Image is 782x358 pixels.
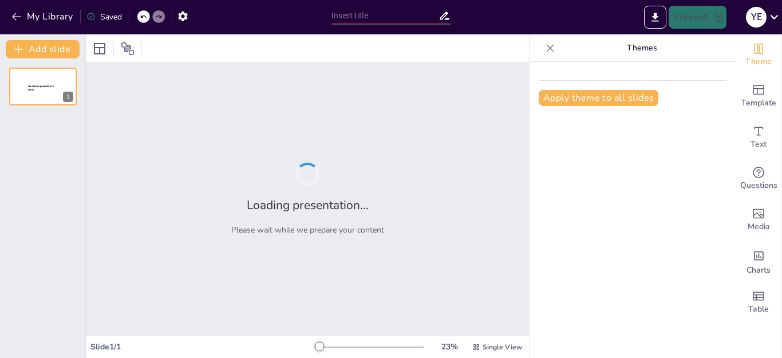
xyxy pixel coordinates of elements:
[748,303,769,316] span: Table
[63,92,73,102] div: 1
[748,221,770,233] span: Media
[90,40,109,58] div: Layout
[736,241,781,282] div: Add charts and graphs
[90,341,314,352] div: Slide 1 / 1
[121,42,135,56] span: Position
[746,7,767,27] div: y e
[747,264,771,277] span: Charts
[736,199,781,241] div: Add images, graphics, shapes or video
[539,90,658,106] button: Apply theme to all slides
[247,197,369,213] h2: Loading presentation...
[745,56,772,68] span: Theme
[436,341,463,352] div: 23 %
[736,282,781,323] div: Add a table
[751,138,767,151] span: Text
[231,225,384,235] p: Please wait while we prepare your content
[736,117,781,158] div: Add text boxes
[559,34,724,62] p: Themes
[740,179,777,192] span: Questions
[86,11,122,22] div: Saved
[644,6,666,29] button: Export to PowerPoint
[483,343,522,352] span: Single View
[331,7,439,24] input: Insert title
[6,40,80,58] button: Add slide
[741,97,776,109] span: Template
[736,34,781,76] div: Change the overall theme
[9,68,77,105] div: 1
[746,6,767,29] button: y e
[669,6,726,29] button: Present
[28,85,54,91] span: Sendsteps presentation editor
[9,7,78,26] button: My Library
[736,158,781,199] div: Get real-time input from your audience
[736,76,781,117] div: Add ready made slides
